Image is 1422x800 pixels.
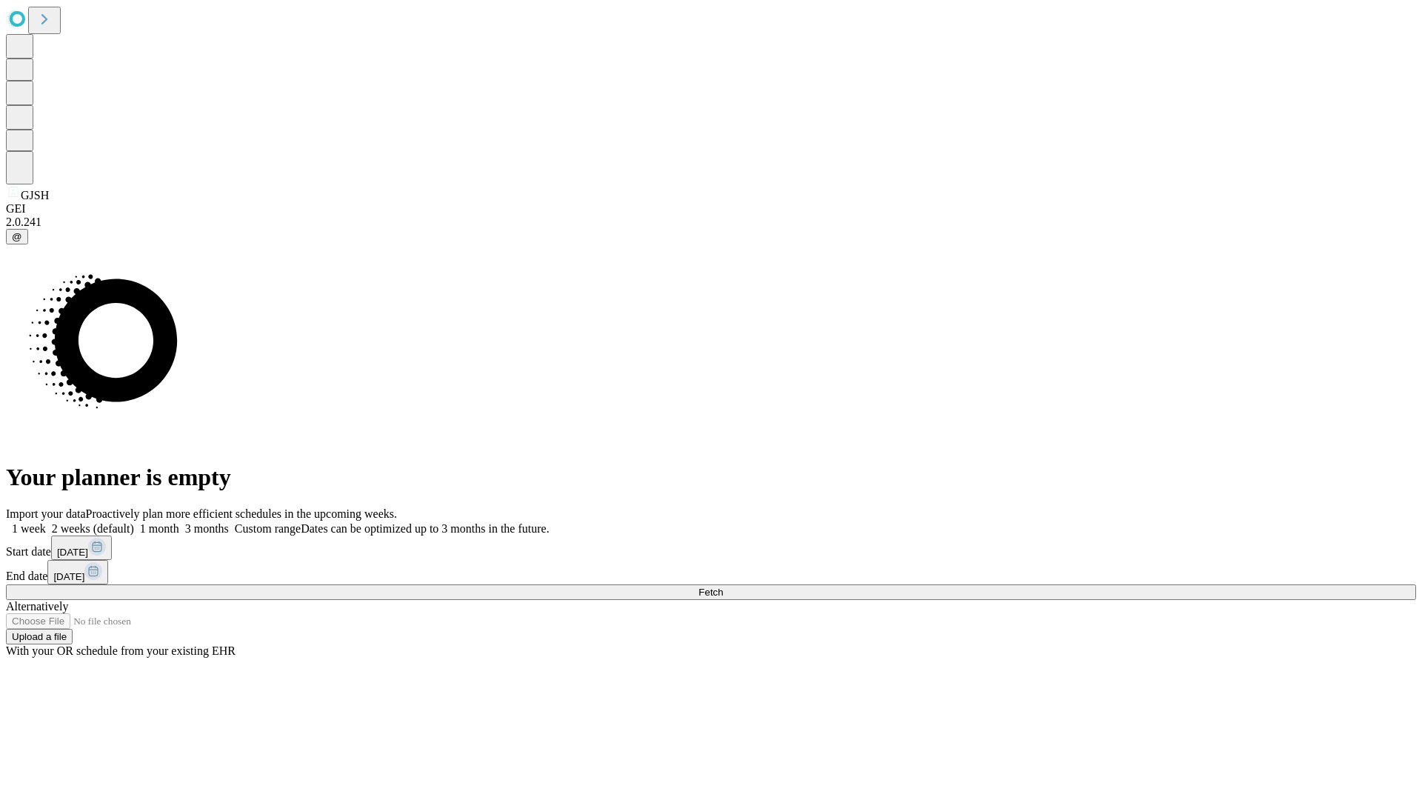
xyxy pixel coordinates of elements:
span: Alternatively [6,600,68,613]
span: GJSH [21,189,49,201]
span: 2 weeks (default) [52,522,134,535]
div: GEI [6,202,1416,216]
button: [DATE] [47,560,108,584]
span: 1 week [12,522,46,535]
div: End date [6,560,1416,584]
h1: Your planner is empty [6,464,1416,491]
span: 3 months [185,522,229,535]
button: Fetch [6,584,1416,600]
span: [DATE] [53,571,84,582]
div: 2.0.241 [6,216,1416,229]
button: Upload a file [6,629,73,644]
span: Fetch [698,587,723,598]
button: [DATE] [51,536,112,560]
span: @ [12,231,22,242]
span: [DATE] [57,547,88,558]
span: Import your data [6,507,86,520]
div: Start date [6,536,1416,560]
span: Custom range [235,522,301,535]
span: Dates can be optimized up to 3 months in the future. [301,522,549,535]
span: 1 month [140,522,179,535]
span: With your OR schedule from your existing EHR [6,644,236,657]
button: @ [6,229,28,244]
span: Proactively plan more efficient schedules in the upcoming weeks. [86,507,397,520]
